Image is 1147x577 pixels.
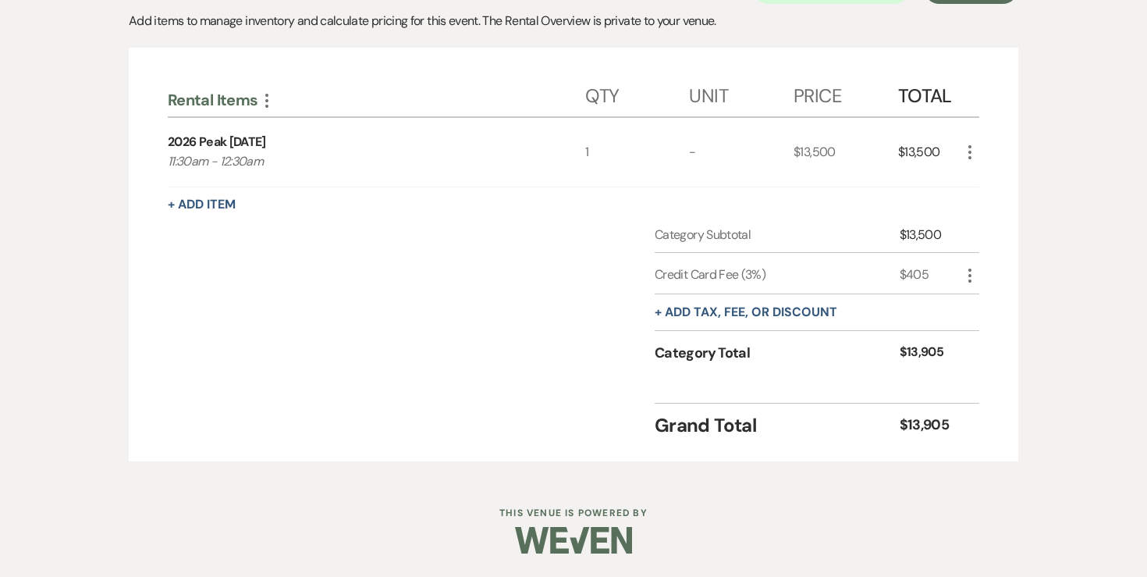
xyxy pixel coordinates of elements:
[898,118,961,187] div: $13,500
[585,69,690,116] div: Qty
[900,265,961,284] div: $405
[168,151,543,172] p: 11:30am - 12:30am
[794,118,898,187] div: $13,500
[655,343,900,364] div: Category Total
[585,118,690,187] div: 1
[900,343,961,364] div: $13,905
[168,90,585,110] div: Rental Items
[655,265,900,284] div: Credit Card Fee (3%)
[794,69,898,116] div: Price
[168,198,236,211] button: + Add Item
[689,118,794,187] div: -
[898,69,961,116] div: Total
[515,513,632,568] img: Weven Logo
[655,411,900,440] div: Grand Total
[655,306,837,319] button: + Add tax, fee, or discount
[689,69,794,116] div: Unit
[900,226,961,244] div: $13,500
[129,12,1018,30] div: Add items to manage inventory and calculate pricing for this event. The Rental Overview is privat...
[900,415,961,436] div: $13,905
[655,226,900,244] div: Category Subtotal
[168,133,266,151] div: 2026 Peak [DATE]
